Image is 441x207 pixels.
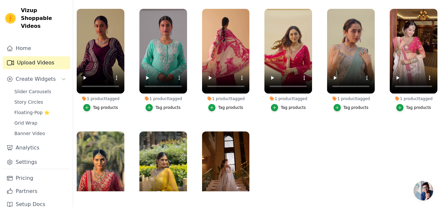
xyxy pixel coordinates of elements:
[155,105,181,110] div: Tag products
[406,105,431,110] div: Tag products
[396,104,431,111] button: Tag products
[77,96,124,101] div: 1 product tagged
[10,108,70,117] a: Floating-Pop ⭐
[3,73,70,86] button: Create Widgets
[414,181,433,200] a: Open chat
[3,156,70,169] a: Settings
[343,105,369,110] div: Tag products
[10,129,70,138] a: Banner Video
[3,42,70,55] a: Home
[218,105,243,110] div: Tag products
[327,96,375,101] div: 1 product tagged
[10,97,70,107] a: Story Circles
[264,96,312,101] div: 1 product tagged
[5,13,16,24] img: Vizup
[3,56,70,69] a: Upload Videos
[83,104,118,111] button: Tag products
[21,7,68,30] span: Vizup Shoppable Videos
[208,104,243,111] button: Tag products
[139,96,187,101] div: 1 product tagged
[14,120,37,126] span: Grid Wrap
[202,96,250,101] div: 1 product tagged
[14,88,51,95] span: Slider Carousels
[3,185,70,198] a: Partners
[10,87,70,96] a: Slider Carousels
[3,172,70,185] a: Pricing
[14,99,43,105] span: Story Circles
[10,118,70,128] a: Grid Wrap
[14,130,45,137] span: Banner Video
[281,105,306,110] div: Tag products
[271,104,306,111] button: Tag products
[3,141,70,154] a: Analytics
[334,104,369,111] button: Tag products
[146,104,181,111] button: Tag products
[93,105,118,110] div: Tag products
[16,75,56,83] span: Create Widgets
[390,96,437,101] div: 1 product tagged
[14,109,50,116] span: Floating-Pop ⭐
